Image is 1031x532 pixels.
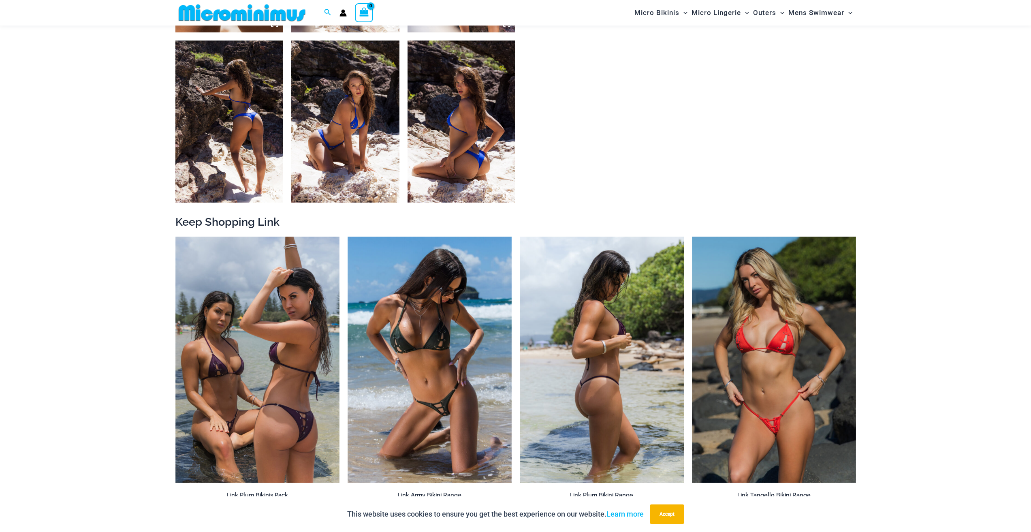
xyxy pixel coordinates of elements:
h2: Link Tangello Bikini Range [692,491,856,499]
a: Mens SwimwearMenu ToggleMenu Toggle [786,2,854,23]
a: Link Tangello 3070 Tri Top 4580 Micro 01Link Tangello 8650 One Piece Monokini 12Link Tangello 865... [692,237,856,483]
span: Menu Toggle [741,2,749,23]
a: Link Plum Bikini Range [520,491,684,502]
h2: Link Army Bikini Range [348,491,512,499]
span: Micro Bikinis [634,2,679,23]
img: Link Tangello 3070 Tri Top 4580 Micro 01 [692,237,856,483]
a: Link Tangello Bikini Range [692,491,856,502]
img: Bikini Pack Plum [175,237,339,483]
span: Menu Toggle [776,2,784,23]
a: Link Army Bikini Range [348,491,512,502]
nav: Site Navigation [631,1,856,24]
img: Link Cobalt Blue 3070 Top 4955 Bottom [175,41,284,203]
img: Link Cobalt Blue 3070 Top 4955 Bottom [291,41,399,203]
a: Link Army 3070 Tri Top 2031 Cheeky 08Link Army 3070 Tri Top 2031 Cheeky 10Link Army 3070 Tri Top ... [348,237,512,483]
h2: Link Plum Bikinis Pack [175,491,339,499]
a: OutersMenu ToggleMenu Toggle [751,2,786,23]
a: Bikini Pack PlumLink Plum 3070 Tri Top 4580 Micro 04Link Plum 3070 Tri Top 4580 Micro 04 [175,237,339,483]
span: Mens Swimwear [788,2,844,23]
img: Link Army 3070 Tri Top 2031 Cheeky 08 [348,237,512,483]
a: Learn more [606,510,644,518]
img: Link Plum 3070 Tri Top 4580 Micro 05 [520,237,684,483]
a: Link Plum Bikinis Pack [175,491,339,502]
img: Link Cobalt Blue 3070 Top 4955 Bottom [408,41,516,203]
a: Search icon link [324,8,331,18]
p: This website uses cookies to ensure you get the best experience on our website. [347,508,644,520]
img: MM SHOP LOGO FLAT [175,4,309,22]
span: Micro Lingerie [692,2,741,23]
span: Menu Toggle [844,2,852,23]
span: Outers [753,2,776,23]
a: Link Plum 3070 Tri Top 4580 Micro 01Link Plum 3070 Tri Top 4580 Micro 05Link Plum 3070 Tri Top 45... [520,237,684,483]
span: Menu Toggle [679,2,687,23]
h2: Link Plum Bikini Range [520,491,684,499]
button: Accept [650,504,684,524]
a: Micro LingerieMenu ToggleMenu Toggle [689,2,751,23]
a: View Shopping Cart, empty [355,3,374,22]
a: Account icon link [339,9,347,17]
a: Micro BikinisMenu ToggleMenu Toggle [632,2,689,23]
h2: Keep Shopping Link [175,215,856,229]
